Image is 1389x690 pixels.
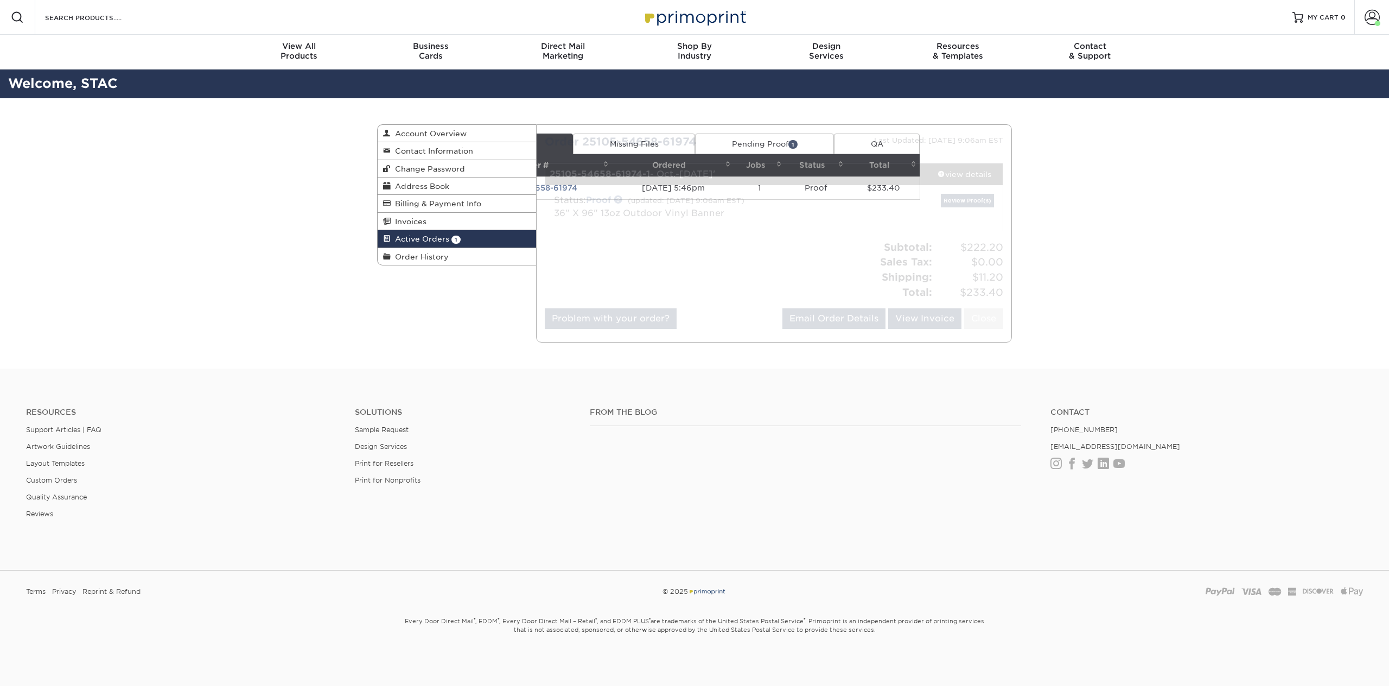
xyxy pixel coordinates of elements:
[590,408,1021,417] h4: From the Blog
[760,41,892,61] div: Services
[474,617,475,622] sup: ®
[26,459,85,467] a: Layout Templates
[882,271,932,283] strong: Shipping:
[462,176,612,199] td: 25105-54658-61974
[941,194,994,207] a: Review Proof(s)
[964,308,1003,329] a: Close
[233,41,365,61] div: Products
[640,5,749,29] img: Primoprint
[546,194,850,220] div: Status:
[892,41,1024,61] div: & Templates
[451,236,461,244] span: 1
[462,154,612,176] th: Order #
[629,41,761,61] div: Industry
[377,613,1012,661] small: Every Door Direct Mail , EDDM , Every Door Direct Mail – Retail , and EDDM PLUS are trademarks of...
[378,248,536,265] a: Order History
[378,125,536,142] a: Account Overview
[804,617,805,622] sup: ®
[782,308,885,329] a: Email Order Details
[926,163,1003,185] a: view details
[935,255,1003,270] span: $0.00
[935,240,1003,255] span: $222.20
[874,136,1003,144] small: Last Updated: [DATE] 9:06am EST
[26,408,339,417] h4: Resources
[391,182,449,191] span: Address Book
[892,41,1024,51] span: Resources
[26,493,87,501] a: Quality Assurance
[629,35,761,69] a: Shop ByIndustry
[688,587,726,596] img: Primoprint
[355,442,407,451] a: Design Services
[469,584,920,600] div: © 2025
[378,213,536,230] a: Invoices
[629,41,761,51] span: Shop By
[355,476,420,484] a: Print for Nonprofits
[760,35,892,69] a: DesignServices
[355,408,574,417] h4: Solutions
[545,308,677,329] a: Problem with your order?
[355,459,413,467] a: Print for Resellers
[884,241,932,253] strong: Subtotal:
[391,129,467,138] span: Account Overview
[649,617,651,622] sup: ®
[355,426,409,434] a: Sample Request
[497,41,629,51] span: Direct Mail
[902,286,932,298] strong: Total:
[926,169,1003,180] div: view details
[586,195,611,205] a: Proof
[391,252,449,261] span: Order History
[1024,41,1156,51] span: Contact
[365,41,497,61] div: Cards
[550,169,650,179] strong: 25105-54658-61974-1
[391,217,426,226] span: Invoices
[888,308,961,329] a: View Invoice
[391,235,449,243] span: Active Orders
[595,617,597,622] sup: ®
[365,41,497,51] span: Business
[233,35,365,69] a: View AllProducts
[554,208,724,218] a: 36" X 96" 13oz Outdoor Vinyl Banner
[628,197,744,205] small: (updated: [DATE] 9:06am EST)
[378,178,536,195] a: Address Book
[52,584,76,600] a: Privacy
[44,11,150,24] input: SEARCH PRODUCTS.....
[26,476,77,484] a: Custom Orders
[1308,13,1339,22] span: MY CART
[365,35,497,69] a: BusinessCards
[892,35,1024,69] a: Resources& Templates
[233,41,365,51] span: View All
[378,142,536,160] a: Contact Information
[1341,14,1346,21] span: 0
[26,442,90,451] a: Artwork Guidelines
[82,584,141,600] a: Reprint & Refund
[497,41,629,61] div: Marketing
[378,160,536,178] a: Change Password
[1050,408,1363,417] a: Contact
[391,199,481,208] span: Billing & Payment Info
[378,195,536,212] a: Billing & Payment Info
[545,163,927,185] div: - Oct.-[DATE]'
[391,147,473,155] span: Contact Information
[1050,426,1118,434] a: [PHONE_NUMBER]
[935,285,1003,300] span: $233.40
[497,35,629,69] a: Direct MailMarketing
[1024,35,1156,69] a: Contact& Support
[378,230,536,248] a: Active Orders 1
[760,41,892,51] span: Design
[1050,442,1180,451] a: [EMAIL_ADDRESS][DOMAIN_NAME]
[26,426,101,434] a: Support Articles | FAQ
[498,617,499,622] sup: ®
[537,134,774,150] div: Order 25105-54658-61974
[26,510,53,518] a: Reviews
[1024,41,1156,61] div: & Support
[391,164,465,173] span: Change Password
[880,256,932,268] strong: Sales Tax:
[935,270,1003,285] span: $11.20
[26,584,46,600] a: Terms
